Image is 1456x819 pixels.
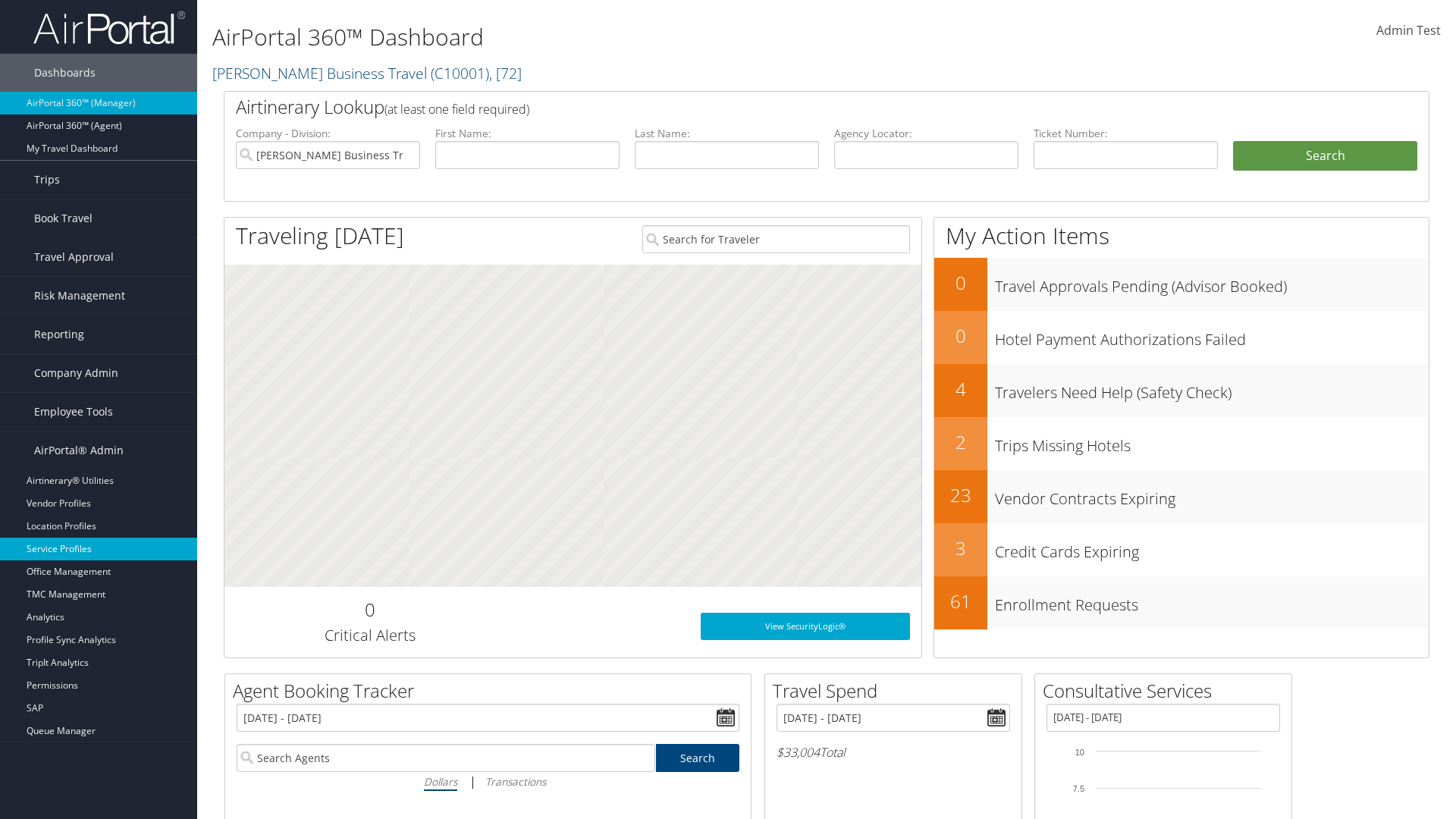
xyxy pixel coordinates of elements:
h2: 4 [934,376,987,402]
h2: 23 [934,482,987,508]
label: Agency Locator: [834,126,1018,141]
h1: My Action Items [934,220,1429,252]
h1: AirPortal 360™ Dashboard [212,21,1031,53]
a: View SecurityLogic® [701,613,910,640]
span: Employee Tools [34,393,113,431]
a: 4Travelers Need Help (Safety Check) [934,364,1429,417]
i: Transactions [485,774,546,789]
h2: 3 [934,535,987,561]
h6: Total [777,744,1010,761]
input: Search for Traveler [642,225,910,253]
h2: 0 [934,323,987,349]
span: , [ 72 ] [489,63,522,83]
h2: Travel Spend [773,678,1021,704]
h2: 61 [934,588,987,614]
h3: Enrollment Requests [995,587,1429,616]
span: Dashboards [34,54,96,92]
h2: Agent Booking Tracker [233,678,751,704]
h3: Credit Cards Expiring [995,534,1429,563]
button: Search [1233,141,1417,171]
a: 0Travel Approvals Pending (Advisor Booked) [934,258,1429,311]
span: Risk Management [34,277,125,315]
img: airportal-logo.png [33,10,185,45]
span: $33,004 [777,744,820,761]
span: (at least one field required) [384,101,529,118]
label: Company - Division: [236,126,420,141]
a: 2Trips Missing Hotels [934,417,1429,470]
h3: Travelers Need Help (Safety Check) [995,375,1429,403]
a: [PERSON_NAME] Business Travel [212,63,522,83]
span: Company Admin [34,354,118,392]
h3: Vendor Contracts Expiring [995,481,1429,510]
span: ( C10001 ) [431,63,489,83]
h3: Critical Alerts [236,625,504,646]
span: Trips [34,161,60,199]
h3: Travel Approvals Pending (Advisor Booked) [995,268,1429,297]
div: | [237,772,739,791]
h2: 2 [934,429,987,455]
h2: 0 [236,597,504,623]
a: 3Credit Cards Expiring [934,523,1429,576]
input: Search Agents [237,744,655,772]
h2: Airtinerary Lookup [236,94,1317,120]
h3: Trips Missing Hotels [995,428,1429,457]
a: Search [656,744,740,772]
h2: Consultative Services [1043,678,1291,704]
label: Ticket Number: [1034,126,1218,141]
span: Travel Approval [34,238,114,276]
h1: Traveling [DATE] [236,220,404,252]
i: Dollars [424,774,457,789]
tspan: 7.5 [1073,784,1084,793]
a: 0Hotel Payment Authorizations Failed [934,311,1429,364]
label: Last Name: [635,126,819,141]
span: AirPortal® Admin [34,431,124,469]
span: Admin Test [1376,22,1441,39]
tspan: 10 [1075,748,1084,757]
h2: 0 [934,270,987,296]
a: 23Vendor Contracts Expiring [934,470,1429,523]
h3: Hotel Payment Authorizations Failed [995,322,1429,350]
label: First Name: [435,126,620,141]
a: 61Enrollment Requests [934,576,1429,629]
a: Admin Test [1376,8,1441,55]
span: Book Travel [34,199,93,237]
span: Reporting [34,315,84,353]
